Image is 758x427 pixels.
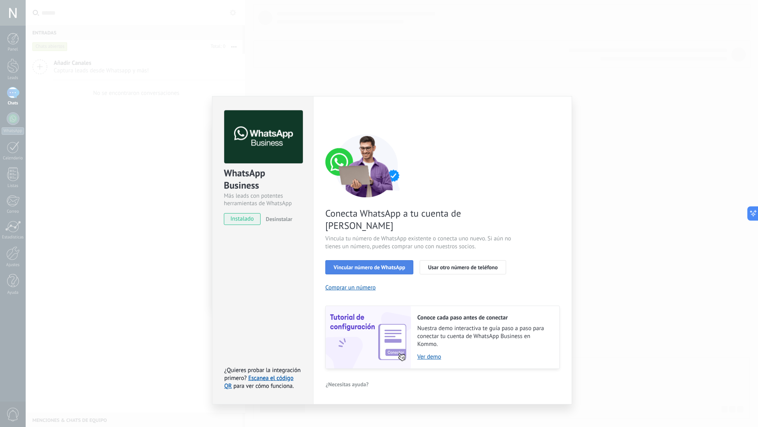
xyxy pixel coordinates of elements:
span: Conecta WhatsApp a tu cuenta de [PERSON_NAME] [325,207,513,232]
span: Vincular número de WhatsApp [334,265,405,270]
a: Ver demo [417,353,552,361]
button: Comprar un número [325,284,376,291]
span: ¿Necesitas ayuda? [326,382,369,387]
button: Usar otro número de teléfono [420,260,506,274]
span: instalado [224,213,260,225]
a: Escanea el código QR [224,374,293,390]
h2: Conoce cada paso antes de conectar [417,314,552,321]
button: Desinstalar [263,213,292,225]
button: Vincular número de WhatsApp [325,260,413,274]
span: para ver cómo funciona. [233,382,294,390]
span: ¿Quieres probar la integración primero? [224,367,301,382]
span: Nuestra demo interactiva te guía paso a paso para conectar tu cuenta de WhatsApp Business en Kommo. [417,325,552,348]
span: Desinstalar [266,215,292,223]
img: connect number [325,134,408,197]
span: Vincula tu número de WhatsApp existente o conecta uno nuevo. Si aún no tienes un número, puedes c... [325,235,513,251]
div: WhatsApp Business [224,167,302,192]
div: Más leads con potentes herramientas de WhatsApp [224,192,302,207]
span: Usar otro número de teléfono [428,265,497,270]
img: logo_main.png [224,110,303,164]
button: ¿Necesitas ayuda? [325,378,369,390]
